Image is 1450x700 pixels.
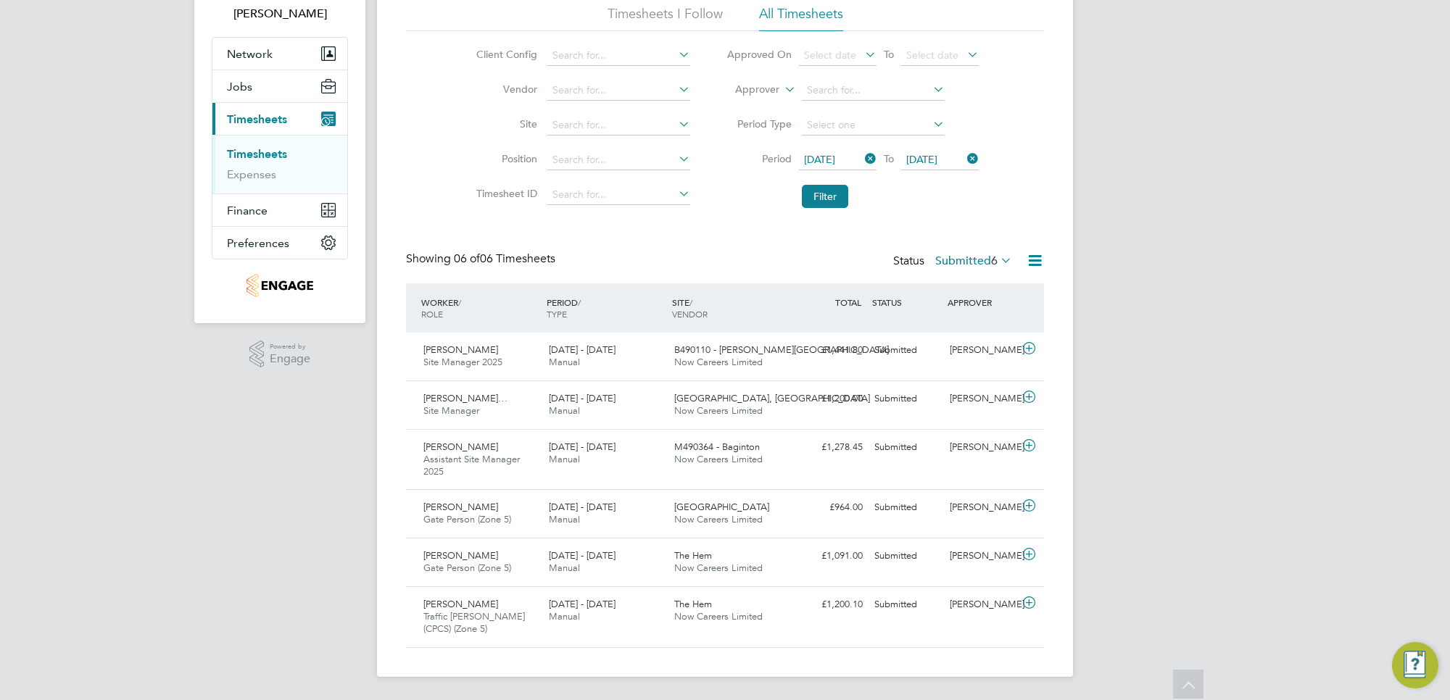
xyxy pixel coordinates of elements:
div: [PERSON_NAME] [944,436,1019,459]
a: Go to home page [212,274,348,297]
span: Manual [549,453,580,465]
span: Jobs [227,80,252,93]
div: £1,200.00 [793,387,869,411]
div: £1,200.10 [793,593,869,617]
span: [PERSON_NAME] [423,598,498,610]
span: [GEOGRAPHIC_DATA] [674,501,769,513]
button: Preferences [212,227,347,259]
a: Timesheets [227,147,287,161]
div: Submitted [869,496,944,520]
div: Submitted [869,436,944,459]
span: Ben Dunnington [212,5,348,22]
span: / [689,296,692,308]
li: All Timesheets [759,5,843,31]
span: To [879,45,898,64]
span: [PERSON_NAME] [423,343,498,356]
span: Traffic [PERSON_NAME] (CPCS) (Zone 5) [423,610,525,635]
span: [DATE] - [DATE] [549,598,616,610]
label: Timesheet ID [472,187,537,200]
input: Search for... [547,46,690,66]
label: Period Type [726,117,792,130]
input: Select one [802,115,945,136]
div: Submitted [869,387,944,411]
span: Manual [549,562,580,574]
span: The Hem [674,549,712,562]
span: Manual [549,356,580,368]
span: 06 Timesheets [454,251,555,266]
span: [PERSON_NAME] [423,441,498,453]
label: Client Config [472,48,537,61]
span: B490110 - [PERSON_NAME][GEOGRAPHIC_DATA] [674,343,889,356]
span: TYPE [547,308,567,320]
div: [PERSON_NAME] [944,593,1019,617]
button: Network [212,38,347,70]
div: APPROVER [944,289,1019,315]
span: [DATE] - [DATE] [549,501,616,513]
label: Site [472,117,537,130]
span: TOTAL [835,296,861,308]
div: £1,091.00 [793,544,869,568]
span: Timesheets [227,112,287,126]
div: £1,441.80 [793,338,869,362]
span: [GEOGRAPHIC_DATA], [GEOGRAPHIC_DATA] [674,392,870,404]
span: [PERSON_NAME]… [423,392,507,404]
div: Status [893,251,1015,272]
span: [DATE] - [DATE] [549,343,616,356]
span: / [578,296,581,308]
div: STATUS [869,289,944,315]
label: Approver [714,83,779,97]
span: Now Careers Limited [674,453,763,465]
span: [DATE] - [DATE] [549,392,616,404]
span: Manual [549,513,580,525]
span: Gate Person (Zone 5) [423,513,511,525]
label: Period [726,152,792,165]
div: £964.00 [793,496,869,520]
span: ROLE [421,308,443,320]
span: Site Manager 2025 [423,356,502,368]
span: Preferences [227,236,289,250]
span: Now Careers Limited [674,404,763,417]
span: Manual [549,610,580,622]
input: Search for... [802,80,945,101]
div: WORKER [418,289,543,327]
span: Network [227,47,273,61]
span: Powered by [270,341,310,353]
div: Timesheets [212,135,347,193]
div: [PERSON_NAME] [944,387,1019,411]
button: Filter [802,185,848,208]
span: M490364 - Baginton [674,441,760,453]
span: Manual [549,404,580,417]
button: Timesheets [212,103,347,135]
span: Finance [227,204,268,217]
a: Powered byEngage [249,341,311,368]
li: Timesheets I Follow [608,5,723,31]
span: Now Careers Limited [674,513,763,525]
span: [DATE] - [DATE] [549,549,616,562]
span: 06 of [454,251,480,266]
img: nowcareers-logo-retina.png [246,274,314,297]
input: Search for... [547,80,690,101]
span: 6 [991,254,998,268]
div: [PERSON_NAME] [944,544,1019,568]
span: [DATE] [804,153,835,166]
input: Search for... [547,150,690,170]
span: [PERSON_NAME] [423,549,498,562]
div: PERIOD [543,289,668,327]
span: / [458,296,461,308]
span: Site Manager [423,404,479,417]
button: Engage Resource Center [1392,642,1438,688]
span: Now Careers Limited [674,610,763,622]
div: [PERSON_NAME] [944,496,1019,520]
span: To [879,149,898,168]
a: Expenses [227,167,276,181]
button: Finance [212,194,347,226]
span: [PERSON_NAME] [423,501,498,513]
span: Gate Person (Zone 5) [423,562,511,574]
span: The Hem [674,598,712,610]
label: Approved On [726,48,792,61]
label: Position [472,152,537,165]
span: [DATE] - [DATE] [549,441,616,453]
span: [DATE] [906,153,937,166]
div: £1,278.45 [793,436,869,459]
label: Submitted [935,254,1012,268]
